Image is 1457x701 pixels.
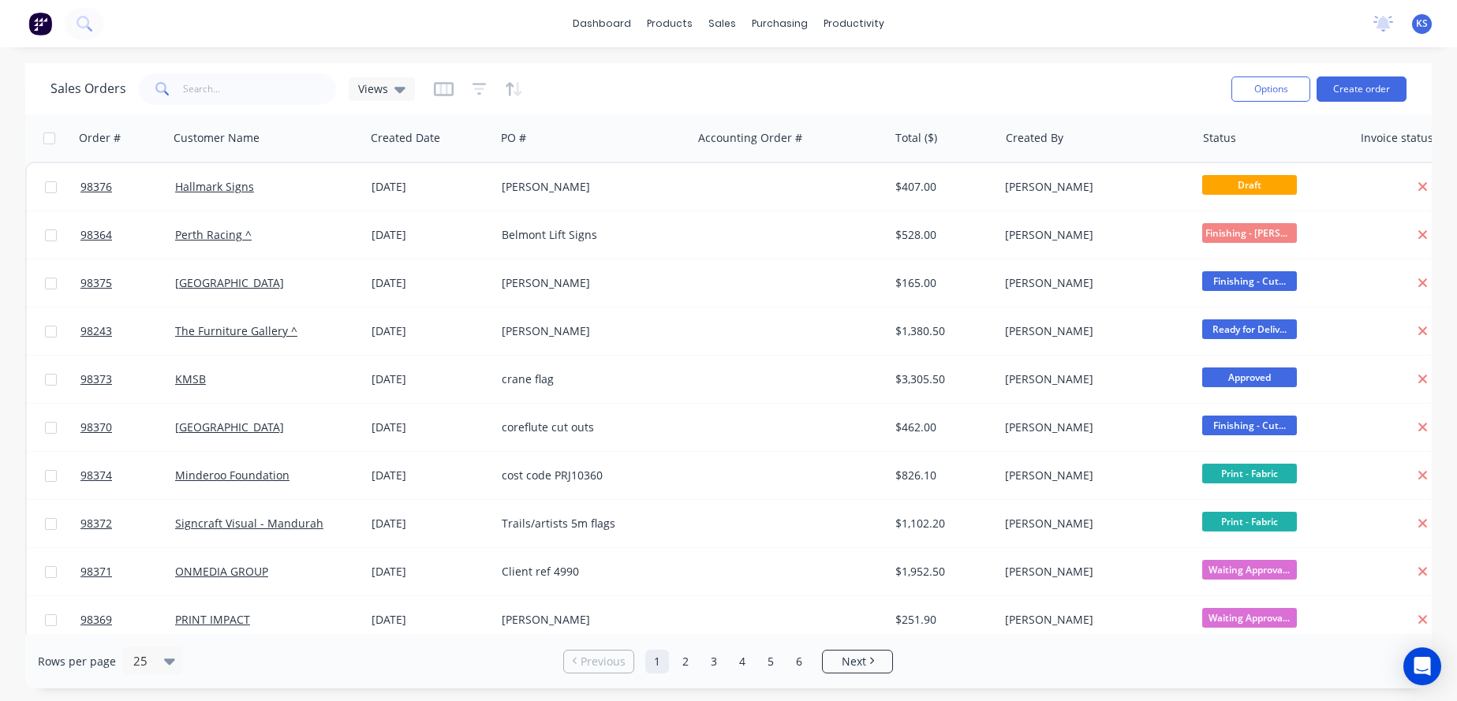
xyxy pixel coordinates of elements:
div: Belmont Lift Signs [502,227,677,243]
span: 98364 [80,227,112,243]
a: PRINT IMPACT [175,612,250,627]
a: 98373 [80,356,175,403]
div: [DATE] [372,179,489,195]
a: Page 5 [759,650,783,673]
div: [PERSON_NAME] [1005,516,1180,531]
span: 98369 [80,612,112,628]
a: 98243 [80,308,175,355]
span: 98372 [80,516,112,531]
div: purchasing [744,12,816,35]
div: $165.00 [895,275,988,291]
span: Ready for Deliv... [1202,319,1297,339]
span: 98243 [80,323,112,339]
a: Page 1 is your current page [645,650,669,673]
div: $1,102.20 [895,516,988,531]
a: 98364 [80,211,175,259]
div: [PERSON_NAME] [502,323,677,339]
div: $1,380.50 [895,323,988,339]
a: 98374 [80,452,175,499]
div: Customer Name [174,130,260,146]
span: 98370 [80,419,112,435]
div: [PERSON_NAME] [502,179,677,195]
span: Next [842,654,866,669]
a: 98369 [80,596,175,643]
span: Finishing - [PERSON_NAME]... [1202,223,1297,243]
div: Open Intercom Messenger [1403,647,1441,685]
div: Created Date [371,130,440,146]
a: Hallmark Signs [175,179,254,194]
div: Total ($) [895,130,937,146]
span: Finishing - Cut... [1202,271,1297,291]
div: [PERSON_NAME] [502,275,677,291]
div: $462.00 [895,419,988,435]
div: [DATE] [372,468,489,483]
div: [DATE] [372,275,489,291]
div: [PERSON_NAME] [1005,227,1180,243]
div: [DATE] [372,227,489,243]
span: Approved [1202,367,1297,387]
a: [GEOGRAPHIC_DATA] [175,419,284,434]
div: sales [700,12,744,35]
div: [PERSON_NAME] [1005,564,1180,580]
span: Finishing - Cut... [1202,416,1297,435]
a: 98376 [80,163,175,211]
a: Next page [823,654,892,669]
div: [DATE] [372,612,489,628]
div: Accounting Order # [698,130,802,146]
div: [PERSON_NAME] [1005,179,1180,195]
span: Previous [581,654,626,669]
h1: Sales Orders [50,81,126,96]
a: Previous page [564,654,633,669]
div: [PERSON_NAME] [1005,323,1180,339]
a: dashboard [565,12,639,35]
a: 98371 [80,548,175,595]
a: Perth Racing ^ [175,227,252,242]
div: $1,952.50 [895,564,988,580]
div: Status [1203,130,1236,146]
a: ONMEDIA GROUP [175,564,268,579]
a: Page 2 [674,650,697,673]
span: Print - Fabric [1202,512,1297,531]
div: productivity [816,12,892,35]
a: The Furniture Gallery ^ [175,323,297,338]
div: [PERSON_NAME] [1005,468,1180,483]
div: [DATE] [372,516,489,531]
div: [DATE] [372,419,489,435]
span: 98371 [80,564,112,580]
div: [PERSON_NAME] [1005,371,1180,387]
span: KS [1416,17,1428,31]
span: Print - Fabric [1202,464,1297,483]
a: Page 6 [787,650,811,673]
div: Order # [79,130,121,146]
ul: Pagination [557,650,899,673]
div: Created By [1006,130,1063,146]
a: KMSB [175,371,206,386]
a: [GEOGRAPHIC_DATA] [175,275,284,290]
div: $826.10 [895,468,988,483]
input: Search... [183,73,337,105]
div: $407.00 [895,179,988,195]
button: Create order [1317,76,1407,102]
div: [PERSON_NAME] [502,612,677,628]
span: Draft [1202,175,1297,195]
button: Options [1231,76,1310,102]
img: Factory [28,12,52,35]
span: Waiting Approva... [1202,560,1297,580]
a: Signcraft Visual - Mandurah [175,516,323,531]
div: PO # [501,130,526,146]
div: [DATE] [372,323,489,339]
div: $528.00 [895,227,988,243]
a: 98375 [80,259,175,307]
div: [PERSON_NAME] [1005,612,1180,628]
span: 98375 [80,275,112,291]
a: 98370 [80,404,175,451]
a: Minderoo Foundation [175,468,290,483]
div: products [639,12,700,35]
div: [DATE] [372,371,489,387]
div: crane flag [502,371,677,387]
span: Rows per page [38,654,116,669]
div: coreflute cut outs [502,419,677,435]
a: 98372 [80,500,175,547]
span: 98374 [80,468,112,483]
span: 98373 [80,371,112,387]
